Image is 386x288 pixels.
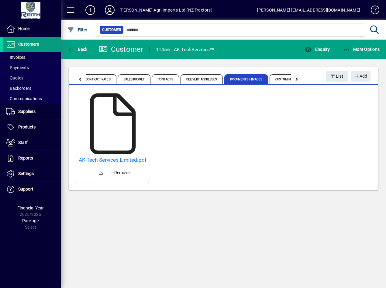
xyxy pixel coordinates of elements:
span: Suppliers [18,109,36,114]
span: Contract Rates [80,74,116,84]
button: Filter [66,24,89,35]
a: Quotes [3,73,61,83]
a: Support [3,182,61,197]
div: [PERSON_NAME] Agri-Imports Ltd (NZ Tractors) [119,5,212,15]
span: Backorders [6,86,31,91]
a: Settings [3,166,61,181]
div: 11456 - AK TechServices** [156,45,214,54]
button: Back [66,44,89,55]
button: Add [351,71,370,82]
button: Enquiry [303,44,331,55]
a: Knowledge Base [366,1,378,21]
app-page-header-button: Back [61,44,94,55]
a: Products [3,120,61,135]
a: Reports [3,151,61,166]
div: [PERSON_NAME] [EMAIL_ADDRESS][DOMAIN_NAME] [257,5,360,15]
span: More Options [343,47,380,52]
button: List [326,71,348,82]
span: Enquiry [305,47,330,52]
span: Payments [6,65,29,70]
span: Remove [111,170,129,176]
span: Package [22,218,39,223]
span: Custom Fields [270,74,304,84]
span: Invoices [6,55,25,60]
span: Customer [102,27,121,33]
button: Add [81,5,100,16]
span: List [331,71,343,81]
a: Staff [3,135,61,150]
span: Support [18,187,33,191]
span: Add [354,71,367,81]
a: Download [94,166,108,180]
a: AK Tech Services Limited.pdf [79,157,146,163]
a: Invoices [3,52,61,62]
span: Documents / Images [224,74,268,84]
span: Customers [18,42,39,47]
span: Back [67,47,88,52]
span: Staff [18,140,28,145]
span: Contacts [152,74,179,84]
span: Settings [18,171,34,176]
button: More Options [341,44,381,55]
a: Payments [3,62,61,73]
a: Home [3,21,61,37]
span: Sales Budget [118,74,150,84]
a: Backorders [3,83,61,93]
span: Quotes [6,76,23,80]
span: Products [18,125,36,129]
button: Remove [108,167,132,178]
span: Reports [18,156,33,160]
span: Financial Year [17,205,44,210]
div: Customer [99,44,143,54]
span: Filter [67,27,88,32]
button: Profile [100,5,119,16]
span: Communications [6,96,42,101]
a: Communications [3,93,61,104]
span: Home [18,26,29,31]
a: Suppliers [3,104,61,119]
span: Delivery Addresses [181,74,223,84]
